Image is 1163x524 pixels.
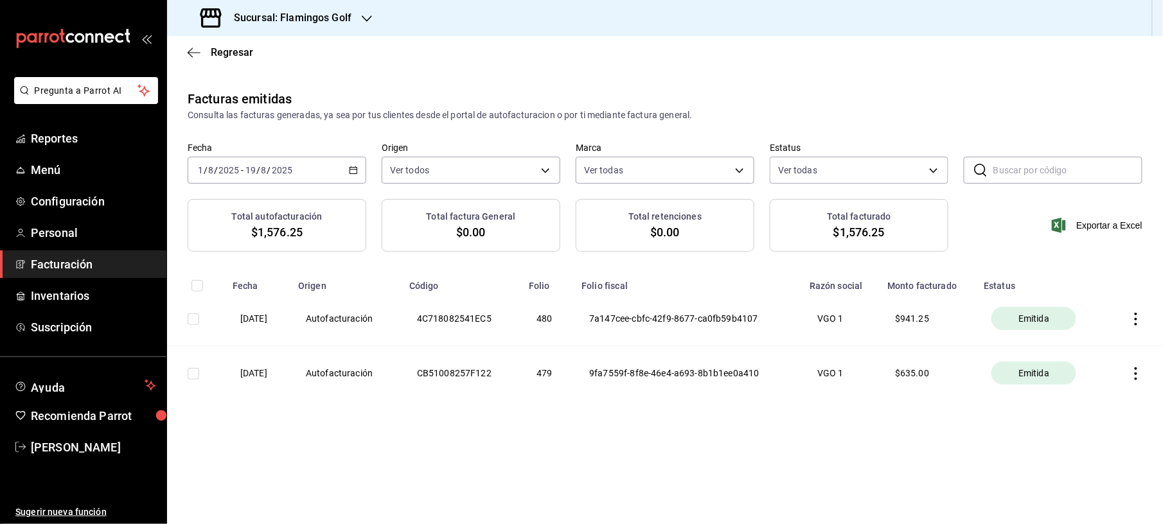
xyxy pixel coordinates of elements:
label: Marca [576,144,754,153]
input: Buscar por código [993,157,1142,183]
span: $1,576.25 [251,223,303,241]
span: Emitida [1013,312,1054,325]
th: CB51008257F122 [402,346,521,401]
th: 479 [521,346,574,401]
th: Origen [290,272,402,292]
th: [DATE] [225,346,290,401]
input: -- [208,165,214,175]
th: Folio fiscal [574,272,802,292]
span: Emitida [1013,367,1054,380]
th: 4C718082541EC5 [402,292,521,346]
label: Estatus [770,144,948,153]
th: Fecha [225,272,290,292]
div: Consulta las facturas generadas, ya sea por tus clientes desde el portal de autofacturacion o por... [188,109,1142,122]
button: Regresar [188,46,253,58]
th: Autofacturación [290,346,402,401]
span: / [267,165,271,175]
input: ---- [271,165,293,175]
span: Inventarios [31,287,156,304]
span: Menú [31,161,156,179]
span: [PERSON_NAME] [31,439,156,456]
span: Ayuda [31,378,139,393]
button: open_drawer_menu [141,33,152,44]
span: - [241,165,244,175]
h3: Total retenciones [628,210,702,223]
span: / [204,165,208,175]
span: Sugerir nueva función [15,505,156,519]
span: Reportes [31,130,156,147]
span: Recomienda Parrot [31,407,156,424]
span: Personal [31,224,156,241]
span: Ver todas [584,164,623,177]
th: $ 635.00 [880,346,976,401]
th: 9fa7559f-8f8e-46e4-a693-8b1b1ee0a410 [574,346,802,401]
th: Estatus [976,272,1107,292]
h3: Sucursal: Flamingos Golf [224,10,351,26]
a: Pregunta a Parrot AI [9,93,158,107]
th: Autofacturación [290,292,402,346]
span: Regresar [211,46,253,58]
button: Pregunta a Parrot AI [14,77,158,104]
th: Razón social [802,272,880,292]
th: $ 941.25 [880,292,976,346]
span: Configuración [31,193,156,210]
span: Ver todos [390,164,429,177]
input: -- [197,165,204,175]
input: -- [245,165,256,175]
span: Suscripción [31,319,156,336]
th: 7a147cee-cbfc-42f9-8677-ca0fb59b4107 [574,292,802,346]
th: Folio [521,272,574,292]
h3: Total facturado [827,210,891,223]
h3: Total autofacturación [232,210,323,223]
input: ---- [218,165,240,175]
span: $0.00 [456,223,486,241]
input: -- [261,165,267,175]
span: / [256,165,260,175]
th: VGO 1 [802,292,880,346]
th: 480 [521,292,574,346]
span: / [214,165,218,175]
span: $1,576.25 [833,223,885,241]
h3: Total factura General [427,210,516,223]
th: Código [402,272,521,292]
span: Facturación [31,256,156,273]
span: Pregunta a Parrot AI [35,84,138,98]
span: $0.00 [650,223,680,241]
th: VGO 1 [802,346,880,401]
label: Fecha [188,144,366,153]
th: Monto facturado [880,272,976,292]
div: Facturas emitidas [188,89,292,109]
span: Ver todas [778,164,817,177]
button: Exportar a Excel [1054,218,1142,233]
label: Origen [382,144,560,153]
th: [DATE] [225,292,290,346]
